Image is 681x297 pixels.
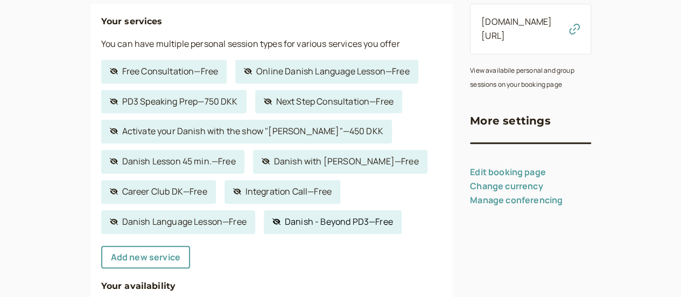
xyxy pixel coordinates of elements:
a: Edit booking page [470,166,546,178]
a: Danish with [PERSON_NAME]—Free [253,150,427,174]
a: Online Danish Language Lesson—Free [235,60,418,84]
p: You can have multiple personal session types for various services you offer [101,37,443,51]
a: Activate your Danish with the show "[PERSON_NAME]"—450 DKK [101,120,392,143]
h4: Your services [101,15,443,29]
a: Next Step Consultation—Free [255,90,402,114]
a: Danish Lesson 45 min.—Free [101,150,244,174]
a: Add new service [101,246,190,268]
h4: Your availability [101,279,443,293]
a: Manage conferencing [470,194,563,206]
h3: More settings [470,112,551,129]
small: View availabile personal and group sessions on your booking page [470,66,574,89]
a: Change currency [470,180,543,192]
a: Danish - Beyond PD3—Free [264,210,402,234]
a: Integration Call—Free [224,180,340,204]
a: Free Consultation—Free [101,60,227,84]
a: Career Club DK—Free [101,180,216,204]
a: [DOMAIN_NAME][URL] [481,16,552,42]
a: PD3 Speaking Prep—750 DKK [101,90,247,114]
a: Danish Language Lesson—Free [101,210,255,234]
iframe: Chat Widget [627,245,681,297]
